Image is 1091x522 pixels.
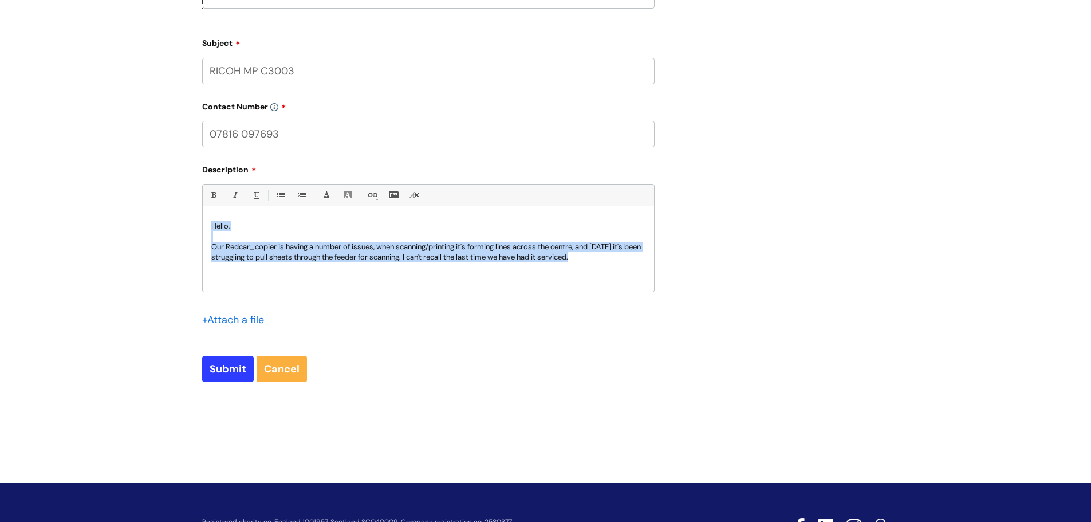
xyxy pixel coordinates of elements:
div: Attach a file [202,311,271,329]
p: Hello, [211,221,645,231]
label: Description [202,161,655,175]
a: Font Color [319,188,333,202]
a: Bold (Ctrl-B) [206,188,220,202]
a: Link [365,188,379,202]
p: Our Redcar_copier is having a number of issues, when scanning/printing it's forming lines across ... [211,242,645,262]
a: Underline(Ctrl-U) [249,188,263,202]
a: Back Color [340,188,355,202]
input: Submit [202,356,254,382]
span: + [202,313,207,327]
a: Remove formatting (Ctrl-\) [407,188,422,202]
a: Italic (Ctrl-I) [227,188,242,202]
label: Subject [202,34,655,48]
a: • Unordered List (Ctrl-Shift-7) [273,188,287,202]
img: info-icon.svg [270,103,278,111]
a: Insert Image... [386,188,400,202]
label: Contact Number [202,98,655,112]
a: Cancel [257,356,307,382]
a: 1. Ordered List (Ctrl-Shift-8) [294,188,309,202]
